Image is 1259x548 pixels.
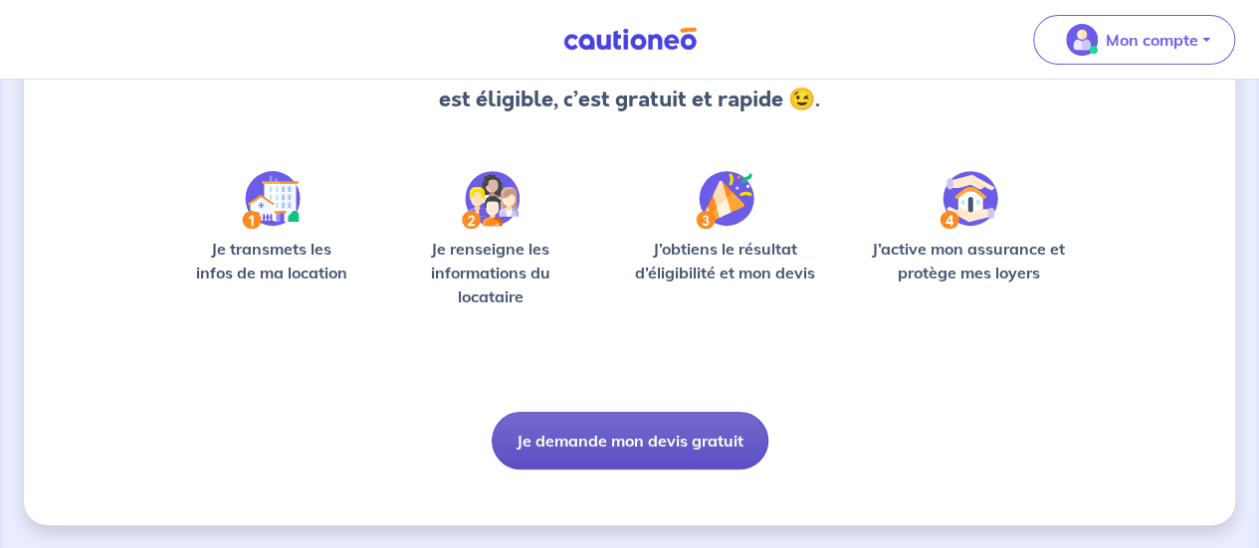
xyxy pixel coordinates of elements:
p: J’active mon assurance et protège mes loyers [861,237,1076,284]
p: J’obtiens le résultat d’éligibilité et mon devis [621,237,829,284]
p: Mon compte [1106,28,1198,52]
button: illu_account_valid_menu.svgMon compte [1033,15,1235,65]
p: Vérifions ensemble si le dossier de votre locataire est éligible, c’est gratuit et rapide 😉. [369,52,890,115]
p: Je transmets les infos de ma location [183,237,359,284]
img: /static/f3e743aab9439237c3e2196e4328bba9/Step-3.svg [696,171,754,229]
img: /static/bfff1cf634d835d9112899e6a3df1a5d/Step-4.svg [940,171,998,229]
button: Je demande mon devis gratuit [492,412,768,469]
img: /static/c0a346edaed446bb123850d2d04ad552/Step-2.svg [462,171,520,229]
p: Je renseigne les informations du locataire [391,237,589,308]
img: illu_account_valid_menu.svg [1066,24,1098,56]
img: Cautioneo [555,27,705,52]
img: /static/90a569abe86eec82015bcaae536bd8e6/Step-1.svg [242,171,301,229]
